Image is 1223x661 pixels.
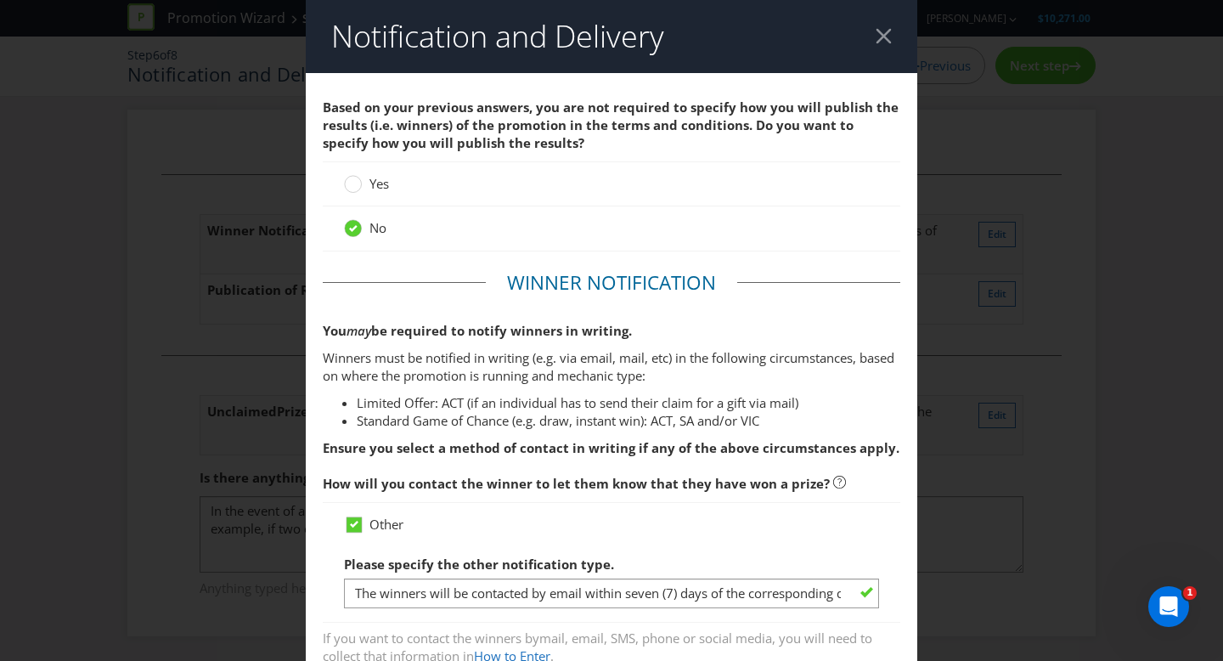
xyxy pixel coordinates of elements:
li: Standard Game of Chance (e.g. draw, instant win): ACT, SA and/or VIC [357,412,900,430]
span: How will you contact the winner to let them know that they have won a prize? [323,475,830,492]
span: If you want to contact the winners by [323,630,539,647]
span: Please specify the other notification type. [344,556,614,573]
span: No [369,219,386,236]
span: Based on your previous answers, you are not required to specify how you will publish the results ... [323,99,899,152]
strong: Ensure you select a method of contact in writing if any of the above circumstances apply. [323,439,899,456]
span: Yes [369,175,389,192]
span: mail, email, SMS, phone or social media [539,630,772,647]
span: be required to notify winners in writing. [371,322,632,339]
span: Other [369,516,403,533]
p: Winners must be notified in writing (e.g. via email, mail, etc) in the following circumstances, b... [323,349,900,386]
iframe: Intercom live chat [1148,586,1189,627]
legend: Winner Notification [486,269,737,297]
li: Limited Offer: ACT (if an individual has to send their claim for a gift via mail) [357,394,900,412]
span: 1 [1183,586,1197,600]
em: may [347,322,371,339]
span: You [323,322,347,339]
h2: Notification and Delivery [331,20,664,54]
